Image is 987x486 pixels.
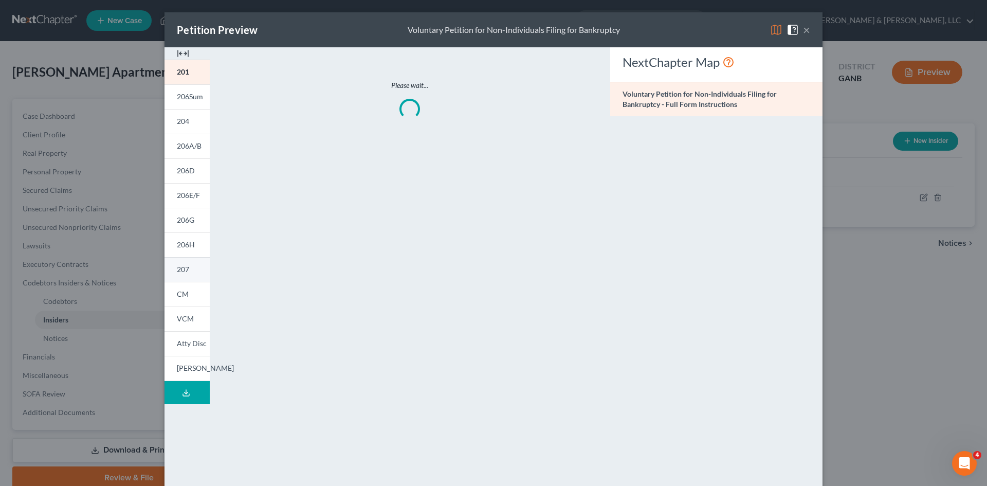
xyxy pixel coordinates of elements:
span: [PERSON_NAME] [177,364,234,372]
img: help-close-5ba153eb36485ed6c1ea00a893f15db1cb9b99d6cae46e1a8edb6c62d00a1a76.svg [787,24,799,36]
span: 206Sum [177,92,203,101]
a: 204 [164,109,210,134]
span: VCM [177,314,194,323]
a: 206H [164,232,210,257]
span: 206A/B [177,141,202,150]
span: CM [177,290,189,298]
a: 206A/B [164,134,210,158]
a: 206D [164,158,210,183]
iframe: Intercom live chat [952,451,977,476]
span: 4 [973,451,981,459]
span: 201 [177,67,189,76]
div: Voluntary Petition for Non-Individuals Filing for Bankruptcy [408,24,620,36]
p: Please wait... [253,80,566,91]
span: 206H [177,240,195,249]
span: 206G [177,215,194,224]
span: 206D [177,166,195,175]
img: expand-e0f6d898513216a626fdd78e52531dac95497ffd26381d4c15ee2fc46db09dca.svg [177,47,189,60]
div: Petition Preview [177,23,258,37]
a: 207 [164,257,210,282]
span: 206E/F [177,191,200,200]
div: NextChapter Map [623,54,810,70]
a: 206E/F [164,183,210,208]
a: 201 [164,60,210,84]
a: CM [164,282,210,307]
span: Atty Disc [177,339,207,348]
a: 206G [164,208,210,232]
button: × [803,24,810,36]
span: 207 [177,265,189,274]
a: [PERSON_NAME] [164,356,210,381]
a: VCM [164,307,210,331]
strong: Voluntary Petition for Non-Individuals Filing for Bankruptcy - Full Form Instructions [623,89,777,109]
span: 204 [177,117,189,125]
img: map-eea8200ae884c6f1103ae1953ef3d486a96c86aabb227e865a55264e3737af1f.svg [770,24,782,36]
a: Atty Disc [164,331,210,356]
a: 206Sum [164,84,210,109]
